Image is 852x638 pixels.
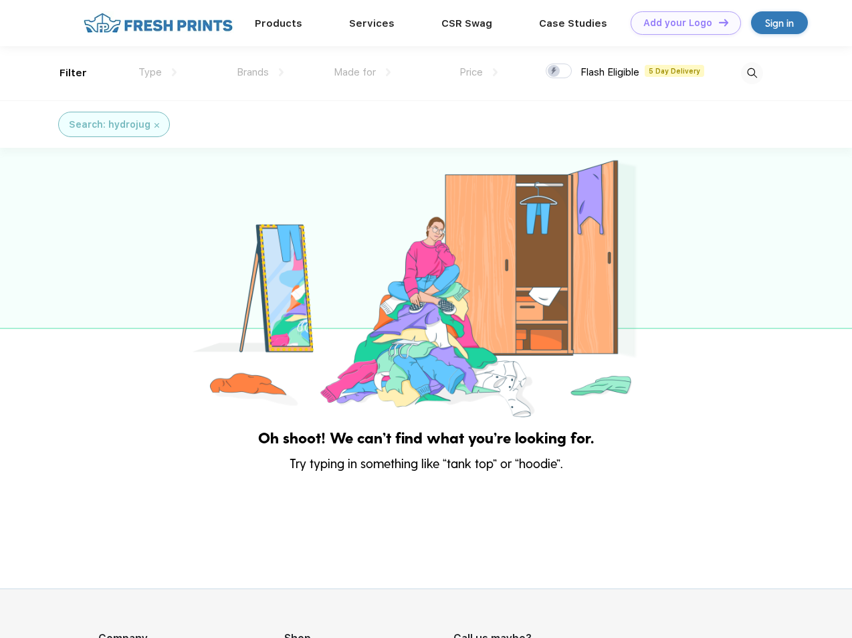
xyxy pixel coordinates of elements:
[80,11,237,35] img: fo%20logo%202.webp
[334,66,376,78] span: Made for
[643,17,712,29] div: Add your Logo
[765,15,794,31] div: Sign in
[493,68,498,76] img: dropdown.png
[741,62,763,84] img: desktop_search.svg
[69,118,150,132] div: Search: hydrojug
[751,11,808,34] a: Sign in
[237,66,269,78] span: Brands
[386,68,391,76] img: dropdown.png
[719,19,728,26] img: DT
[459,66,483,78] span: Price
[60,66,87,81] div: Filter
[255,17,302,29] a: Products
[138,66,162,78] span: Type
[154,123,159,128] img: filter_cancel.svg
[645,65,704,77] span: 5 Day Delivery
[172,68,177,76] img: dropdown.png
[279,68,284,76] img: dropdown.png
[580,66,639,78] span: Flash Eligible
